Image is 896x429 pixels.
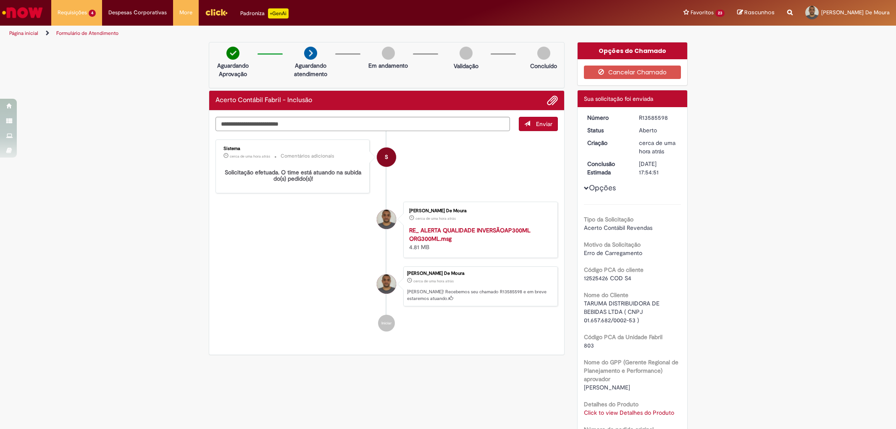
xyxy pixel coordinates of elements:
textarea: Digite sua mensagem aqui... [215,117,510,131]
p: Validação [454,62,478,70]
span: 803 [584,342,594,349]
b: Solicitação efetuada. O time está atuando na subida do(s) pedido(s)! [225,168,363,182]
span: Favoritos [691,8,714,17]
p: +GenAi [268,8,289,18]
h2: Acerto Contábil Fabril - Inclusão Histórico de tíquete [215,97,312,104]
span: Acerto Contábil Revendas [584,224,652,232]
b: Tipo da Solicitação [584,216,633,223]
b: Código PCA da Unidade Fabril [584,333,662,341]
time: 01/10/2025 11:54:46 [413,279,454,284]
span: cerca de uma hora atrás [639,139,675,155]
img: arrow-next.png [304,47,317,60]
span: Erro de Carregamento [584,249,642,257]
ul: Histórico de tíquete [215,131,558,340]
span: Sua solicitação foi enviada [584,95,653,103]
span: S [385,147,388,167]
div: [PERSON_NAME] De Moura [407,271,553,276]
span: Requisições [58,8,87,17]
span: cerca de uma hora atrás [415,216,456,221]
div: 4.81 MB [409,226,549,251]
div: Emerson Nunes De Moura [377,210,396,229]
time: 01/10/2025 11:50:54 [415,216,456,221]
span: cerca de uma hora atrás [230,154,270,159]
span: More [179,8,192,17]
div: Aberto [639,126,678,134]
span: cerca de uma hora atrás [413,279,454,284]
div: [DATE] 17:54:51 [639,160,678,176]
img: ServiceNow [1,4,44,21]
time: 01/10/2025 11:54:53 [230,154,270,159]
span: TARUMA DISTRIBUIDORA DE BEBIDAS LTDA ( CNPJ 01.657.682/0002-53 ) [584,300,661,324]
span: Enviar [536,120,552,128]
dt: Status [581,126,633,134]
img: img-circle-grey.png [382,47,395,60]
div: [PERSON_NAME] De Moura [409,208,549,213]
p: [PERSON_NAME]! Recebemos seu chamado R13585598 e em breve estaremos atuando. [407,289,553,302]
span: 12525426 COD S4 [584,274,631,282]
div: Sistema [223,146,363,151]
div: Emerson Nunes De Moura [377,274,396,294]
a: RE_ ALERTA QUALIDADE INVERSÃOAP300ML ORG300ML.msg [409,226,531,242]
b: Motivo da Solicitação [584,241,641,248]
span: 4 [89,10,96,17]
a: Click to view Detalhes do Produto [584,409,674,416]
span: 23 [715,10,725,17]
small: Comentários adicionais [281,153,334,160]
button: Enviar [519,117,558,131]
img: img-circle-grey.png [537,47,550,60]
p: Aguardando atendimento [290,61,331,78]
p: Em andamento [368,61,408,70]
ul: Trilhas de página [6,26,591,41]
div: Padroniza [240,8,289,18]
div: Opções do Chamado [578,42,687,59]
span: Despesas Corporativas [108,8,167,17]
a: Página inicial [9,30,38,37]
button: Adicionar anexos [547,95,558,106]
img: check-circle-green.png [226,47,239,60]
a: Rascunhos [737,9,775,17]
p: Aguardando Aprovação [213,61,253,78]
dt: Número [581,113,633,122]
span: [PERSON_NAME] [584,384,630,391]
p: Concluído [530,62,557,70]
dt: Criação [581,139,633,147]
img: img-circle-grey.png [460,47,473,60]
dt: Conclusão Estimada [581,160,633,176]
span: Rascunhos [744,8,775,16]
div: System [377,147,396,167]
span: [PERSON_NAME] De Moura [821,9,890,16]
b: Nome do Cliente [584,291,628,299]
b: Detalhes do Produto [584,400,638,408]
div: 01/10/2025 11:54:46 [639,139,678,155]
button: Cancelar Chamado [584,66,681,79]
img: click_logo_yellow_360x200.png [205,6,228,18]
a: Formulário de Atendimento [56,30,118,37]
li: Emerson Nunes De Moura [215,266,558,307]
time: 01/10/2025 11:54:46 [639,139,675,155]
b: Nome do GPP (Gerente Regional de Planejamento e Performance) aprovador [584,358,678,383]
div: R13585598 [639,113,678,122]
b: Código PCA do cliente [584,266,644,274]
